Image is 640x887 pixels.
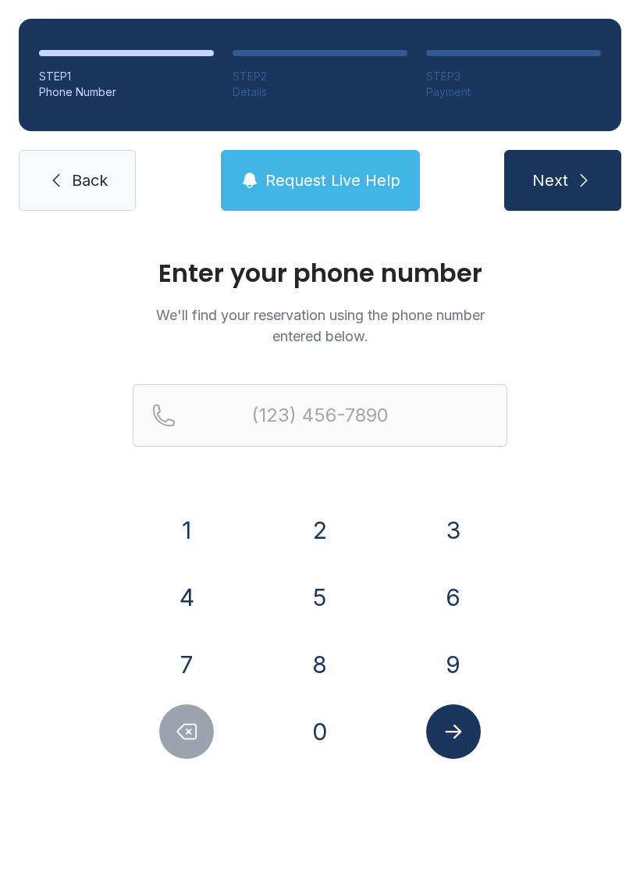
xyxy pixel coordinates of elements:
[39,69,214,84] div: STEP 1
[265,169,400,191] span: Request Live Help
[293,503,347,557] button: 2
[426,503,481,557] button: 3
[233,84,407,100] div: Details
[426,69,601,84] div: STEP 3
[159,570,214,625] button: 4
[159,503,214,557] button: 1
[293,570,347,625] button: 5
[426,704,481,759] button: Submit lookup form
[426,84,601,100] div: Payment
[233,69,407,84] div: STEP 2
[532,169,568,191] span: Next
[133,305,507,347] p: We'll find your reservation using the phone number entered below.
[133,261,507,286] h1: Enter your phone number
[426,637,481,692] button: 9
[426,570,481,625] button: 6
[39,84,214,100] div: Phone Number
[133,384,507,447] input: Reservation phone number
[293,637,347,692] button: 8
[72,169,108,191] span: Back
[159,637,214,692] button: 7
[293,704,347,759] button: 0
[159,704,214,759] button: Delete number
